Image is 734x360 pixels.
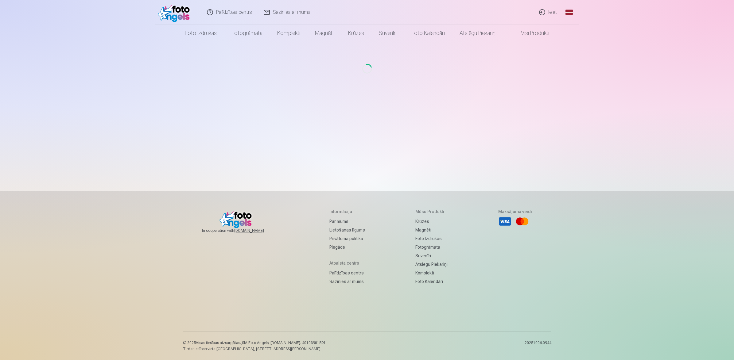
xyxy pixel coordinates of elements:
a: Krūzes [341,25,371,42]
li: Visa [498,215,512,228]
p: © 2025 Visas tiesības aizsargātas. , [183,340,326,345]
span: SIA Foto Angels, [DOMAIN_NAME]. 40103901591 [242,341,326,345]
a: Krūzes [415,217,448,226]
a: Foto izdrukas [177,25,224,42]
a: Visi produkti [504,25,557,42]
h5: Informācija [329,209,365,215]
a: Suvenīri [371,25,404,42]
a: Privātuma politika [329,234,365,243]
a: Atslēgu piekariņi [452,25,504,42]
a: Atslēgu piekariņi [415,260,448,269]
h5: Atbalsta centrs [329,260,365,266]
a: Fotogrāmata [415,243,448,251]
a: Foto izdrukas [415,234,448,243]
span: In cooperation with [202,228,279,233]
li: Mastercard [515,215,529,228]
a: [DOMAIN_NAME] [234,228,279,233]
a: Magnēti [308,25,341,42]
p: 20251006.0944 [525,340,551,351]
a: Lietošanas līgums [329,226,365,234]
a: Komplekti [270,25,308,42]
img: /fa1 [158,2,193,22]
a: Sazinies ar mums [329,277,365,286]
a: Magnēti [415,226,448,234]
p: Tirdzniecības vieta [GEOGRAPHIC_DATA], [STREET_ADDRESS][PERSON_NAME] [183,347,326,351]
a: Par mums [329,217,365,226]
a: Komplekti [415,269,448,277]
a: Piegāde [329,243,365,251]
h5: Mūsu produkti [415,209,448,215]
a: Foto kalendāri [415,277,448,286]
a: Foto kalendāri [404,25,452,42]
h5: Maksājuma veidi [498,209,532,215]
a: Palīdzības centrs [329,269,365,277]
a: Fotogrāmata [224,25,270,42]
a: Suvenīri [415,251,448,260]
